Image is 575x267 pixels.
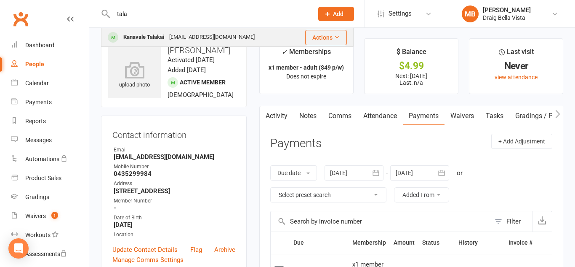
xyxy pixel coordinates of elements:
th: Due [290,232,349,254]
a: Tasks [480,106,509,126]
div: Filter [506,216,521,227]
a: People [11,55,89,74]
a: Activity [260,106,293,126]
div: Gradings [25,194,49,200]
button: Due date [270,165,317,181]
h3: Contact information [112,127,235,140]
h3: [PERSON_NAME] [108,46,240,55]
div: Dashboard [25,42,54,49]
time: Added [DATE] [168,66,206,74]
th: Invoice # [505,232,536,254]
button: Added From [394,187,449,202]
a: Reports [11,112,89,131]
div: Kanavale Talakai [121,31,167,43]
div: Mobile Number [114,163,235,171]
div: Member Number [114,197,235,205]
strong: - [114,204,235,212]
th: Status [418,232,455,254]
a: Dashboard [11,36,89,55]
a: Attendance [357,106,403,126]
a: Gradings [11,188,89,207]
a: Product Sales [11,169,89,188]
a: Workouts [11,226,89,245]
div: $ Balance [397,46,426,62]
button: Add [318,7,354,21]
div: Messages [25,137,52,143]
div: Address [114,180,235,188]
a: view attendance [495,74,538,81]
h3: Payments [270,137,322,150]
div: Open Intercom Messenger [8,238,29,259]
a: Comms [322,106,357,126]
a: Assessments [11,245,89,264]
a: Automations [11,150,89,169]
th: Membership [349,232,390,254]
p: Next: [DATE] Last: n/a [372,73,450,86]
th: History [455,232,505,254]
div: Calendar [25,80,49,86]
div: Date of Birth [114,214,235,222]
a: Waivers [445,106,480,126]
th: Amount [390,232,418,254]
strong: 0435299984 [114,170,235,178]
div: or [457,168,463,178]
button: Actions [305,30,347,45]
input: Search... [111,8,307,20]
div: Location [114,231,235,239]
i: ✓ [282,48,287,56]
div: Last visit [499,46,534,62]
span: 1 [51,212,58,219]
div: $4.99 [372,62,450,70]
div: Workouts [25,232,51,238]
span: Active member [180,79,226,86]
div: Waivers [25,213,46,219]
a: Clubworx [10,8,31,30]
span: [DEMOGRAPHIC_DATA] [168,91,234,99]
button: + Add Adjustment [491,134,552,149]
div: Reports [25,118,46,124]
a: Notes [293,106,322,126]
button: Filter [490,211,532,232]
time: Activated [DATE] [168,56,215,64]
span: Settings [389,4,412,23]
span: Add [333,11,343,17]
div: Email [114,146,235,154]
div: Automations [25,156,59,162]
strong: [STREET_ADDRESS] [114,187,235,195]
div: MB [462,5,479,22]
a: Payments [11,93,89,112]
a: Messages [11,131,89,150]
div: [EMAIL_ADDRESS][DOMAIN_NAME] [167,31,257,43]
span: Does not expire [286,73,326,80]
a: Waivers 1 [11,207,89,226]
div: Never [477,62,555,70]
div: upload photo [108,62,161,89]
strong: [EMAIL_ADDRESS][DOMAIN_NAME] [114,153,235,161]
a: Update Contact Details [112,245,178,255]
div: Assessments [25,251,67,257]
strong: x1 member - adult ($49 p/w) [269,64,344,71]
div: [PERSON_NAME] [483,6,531,14]
a: Flag [190,245,202,255]
a: Archive [214,245,235,255]
div: Memberships [282,46,331,62]
div: Product Sales [25,175,61,181]
a: Calendar [11,74,89,93]
strong: [DATE] [114,221,235,229]
div: Draig Bella Vista [483,14,531,22]
a: Manage Comms Settings [112,255,184,265]
a: Payments [403,106,445,126]
div: Payments [25,99,52,105]
input: Search by invoice number [271,211,490,232]
div: People [25,61,44,67]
